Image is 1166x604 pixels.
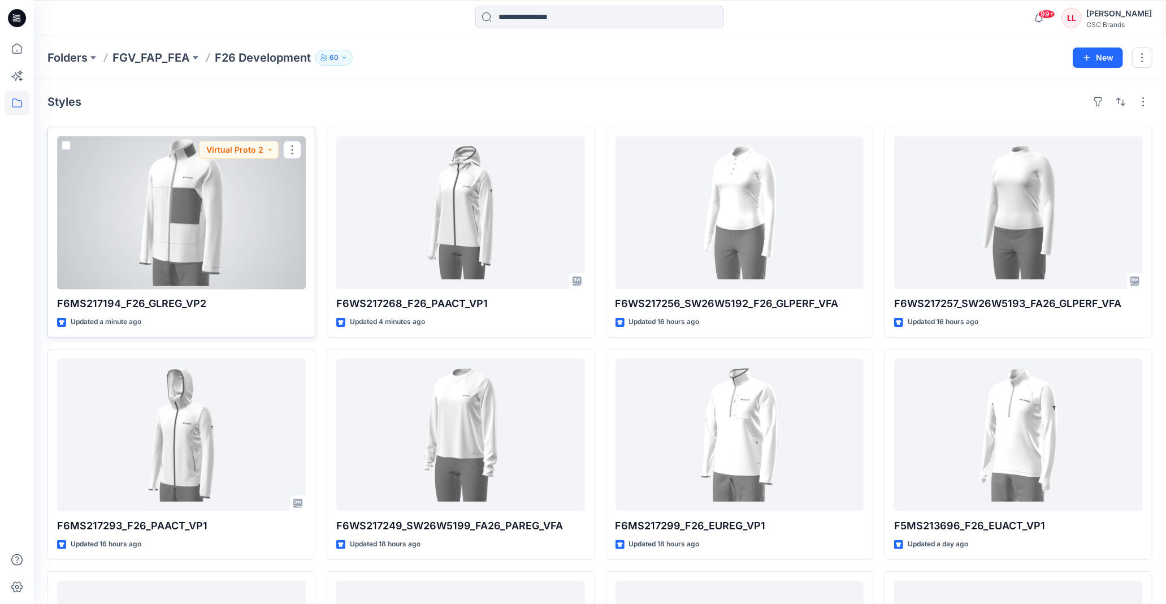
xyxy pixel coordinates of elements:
p: F6WS217257_SW26W5193_FA26_GLPERF_VFA [894,296,1143,312]
p: 60 [330,51,339,64]
h4: Styles [47,95,81,109]
p: Updated 18 hours ago [350,538,421,550]
a: F6WS217249_SW26W5199_FA26_PAREG_VFA [336,359,585,511]
p: Updated 4 minutes ago [350,316,425,328]
button: 60 [315,50,353,66]
a: F6MS217194_F26_GLREG_VP2 [57,136,306,289]
a: F6WS217256_SW26W5192_F26_GLPERF_VFA [615,136,864,289]
p: Updated 16 hours ago [71,538,141,550]
a: F6MS217299_F26_EUREG_VP1 [615,359,864,511]
p: F6MS217293_F26_PAACT_VP1 [57,518,306,534]
p: F6WS217268_F26_PAACT_VP1 [336,296,585,312]
span: 99+ [1038,10,1055,19]
div: [PERSON_NAME] [1086,7,1152,20]
p: F6MS217299_F26_EUREG_VP1 [615,518,864,534]
p: Updated a minute ago [71,316,141,328]
p: F6WS217249_SW26W5199_FA26_PAREG_VFA [336,518,585,534]
p: F6WS217256_SW26W5192_F26_GLPERF_VFA [615,296,864,312]
a: FGV_FAP_FEA [112,50,190,66]
div: CSC Brands [1086,20,1152,29]
button: New [1073,48,1123,68]
p: F26 Development [215,50,311,66]
p: F5MS213696_F26_EUACT_VP1 [894,518,1143,534]
p: F6MS217194_F26_GLREG_VP2 [57,296,306,312]
a: F6MS217293_F26_PAACT_VP1 [57,359,306,511]
a: F6WS217268_F26_PAACT_VP1 [336,136,585,289]
p: Updated a day ago [908,538,968,550]
p: Updated 18 hours ago [629,538,700,550]
a: F5MS213696_F26_EUACT_VP1 [894,359,1143,511]
p: Updated 16 hours ago [629,316,700,328]
a: Folders [47,50,88,66]
a: F6WS217257_SW26W5193_FA26_GLPERF_VFA [894,136,1143,289]
p: Updated 16 hours ago [908,316,978,328]
div: LL [1061,8,1082,28]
